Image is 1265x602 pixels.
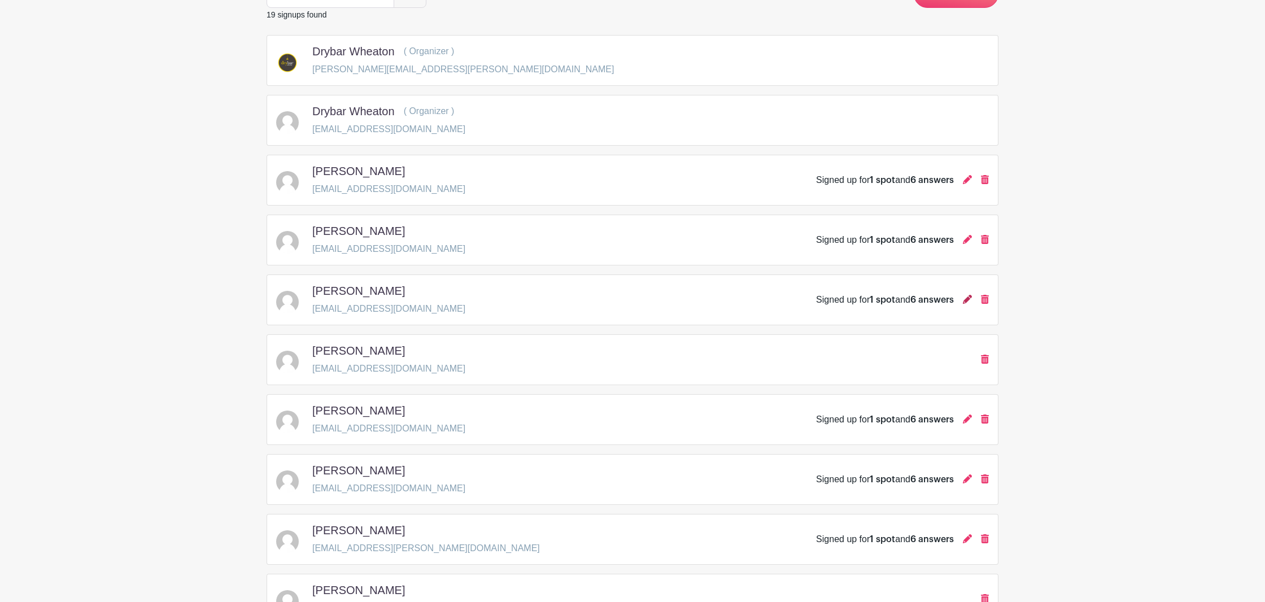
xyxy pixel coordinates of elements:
[267,10,327,19] small: 19 signups found
[312,242,465,256] p: [EMAIL_ADDRESS][DOMAIN_NAME]
[312,362,465,376] p: [EMAIL_ADDRESS][DOMAIN_NAME]
[312,182,465,196] p: [EMAIL_ADDRESS][DOMAIN_NAME]
[816,413,954,426] div: Signed up for and
[276,51,299,74] img: DB%20WHEATON_IG%20Profile.jpg
[816,533,954,546] div: Signed up for and
[312,123,465,136] p: [EMAIL_ADDRESS][DOMAIN_NAME]
[276,231,299,254] img: default-ce2991bfa6775e67f084385cd625a349d9dcbb7a52a09fb2fda1e96e2d18dcdb.png
[312,104,395,118] h5: Drybar Wheaton
[312,164,405,178] h5: [PERSON_NAME]
[910,235,954,245] span: 6 answers
[870,415,895,424] span: 1 spot
[276,171,299,194] img: default-ce2991bfa6775e67f084385cd625a349d9dcbb7a52a09fb2fda1e96e2d18dcdb.png
[910,176,954,185] span: 6 answers
[816,233,954,247] div: Signed up for and
[312,482,465,495] p: [EMAIL_ADDRESS][DOMAIN_NAME]
[816,293,954,307] div: Signed up for and
[910,295,954,304] span: 6 answers
[312,63,614,76] p: [PERSON_NAME][EMAIL_ADDRESS][PERSON_NAME][DOMAIN_NAME]
[816,173,954,187] div: Signed up for and
[910,475,954,484] span: 6 answers
[276,470,299,493] img: default-ce2991bfa6775e67f084385cd625a349d9dcbb7a52a09fb2fda1e96e2d18dcdb.png
[312,45,395,58] h5: Drybar Wheaton
[312,422,465,435] p: [EMAIL_ADDRESS][DOMAIN_NAME]
[870,176,895,185] span: 1 spot
[276,291,299,313] img: default-ce2991bfa6775e67f084385cd625a349d9dcbb7a52a09fb2fda1e96e2d18dcdb.png
[870,535,895,544] span: 1 spot
[312,302,465,316] p: [EMAIL_ADDRESS][DOMAIN_NAME]
[312,284,405,298] h5: [PERSON_NAME]
[312,224,405,238] h5: [PERSON_NAME]
[870,295,895,304] span: 1 spot
[312,583,405,597] h5: [PERSON_NAME]
[910,415,954,424] span: 6 answers
[404,106,455,116] span: ( Organizer )
[276,530,299,553] img: default-ce2991bfa6775e67f084385cd625a349d9dcbb7a52a09fb2fda1e96e2d18dcdb.png
[276,111,299,134] img: default-ce2991bfa6775e67f084385cd625a349d9dcbb7a52a09fb2fda1e96e2d18dcdb.png
[312,344,405,357] h5: [PERSON_NAME]
[276,351,299,373] img: default-ce2991bfa6775e67f084385cd625a349d9dcbb7a52a09fb2fda1e96e2d18dcdb.png
[870,235,895,245] span: 1 spot
[404,46,455,56] span: ( Organizer )
[312,542,540,555] p: [EMAIL_ADDRESS][PERSON_NAME][DOMAIN_NAME]
[870,475,895,484] span: 1 spot
[312,524,405,537] h5: [PERSON_NAME]
[312,404,405,417] h5: [PERSON_NAME]
[276,411,299,433] img: default-ce2991bfa6775e67f084385cd625a349d9dcbb7a52a09fb2fda1e96e2d18dcdb.png
[312,464,405,477] h5: [PERSON_NAME]
[816,473,954,486] div: Signed up for and
[910,535,954,544] span: 6 answers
